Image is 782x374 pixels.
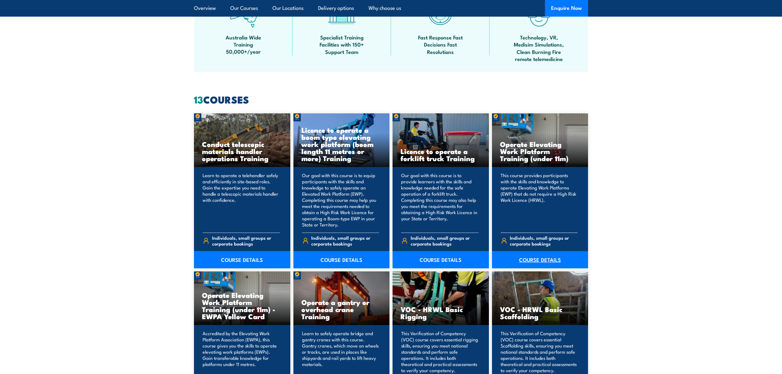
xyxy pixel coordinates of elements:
span: Individuals, small groups or corporate bookings [510,235,578,246]
span: Australia Wide Training 50,000+/year [216,34,271,55]
h3: Operate a gantry or overhead crane Training [301,299,382,320]
a: COURSE DETAILS [393,251,489,268]
h2: COURSES [194,95,588,104]
span: Specialist Training Facilities with 150+ Support Team [314,34,369,55]
h3: Operate Elevating Work Platform Training (under 11m) [500,140,580,162]
p: This Verification of Competency (VOC) course covers essential rigging skills, ensuring you meet n... [401,330,478,373]
h3: Licence to operate a forklift truck Training [401,148,481,162]
h3: VOC - HRWL Basic Scaffolding [500,306,580,320]
strong: 13 [194,91,203,107]
h3: VOC - HRWL Basic Rigging [401,306,481,320]
a: COURSE DETAILS [194,251,290,268]
p: This course provides participants with the skills and knowledge to operate Elevating Work Platfor... [501,172,578,228]
span: Technology, VR, Medisim Simulations, Clean Burning Fire remote telemedicine [511,34,566,63]
p: Learn to operate a telehandler safely and efficiently in site-based roles. Gain the expertise you... [203,172,280,228]
span: Fast Response Fast Decisions Fast Resolutions [413,34,468,55]
p: Learn to safely operate bridge and gantry cranes with this course. Gantry cranes, which move on w... [302,330,379,373]
p: Our goal with this course is to provide learners with the skills and knowledge needed for the saf... [401,172,478,228]
a: COURSE DETAILS [492,251,588,268]
a: COURSE DETAILS [293,251,390,268]
span: Individuals, small groups or corporate bookings [212,235,280,246]
h3: Conduct telescopic materials handler operations Training [202,140,282,162]
span: Individuals, small groups or corporate bookings [411,235,478,246]
p: Accredited by the Elevating Work Platform Association (EWPA), this course gives you the skills to... [203,330,280,373]
span: Individuals, small groups or corporate bookings [311,235,379,246]
p: Our goal with this course is to equip participants with the skills and knowledge to safely operat... [302,172,379,228]
h3: Operate Elevating Work Platform Training (under 11m) - EWPA Yellow Card [202,291,282,320]
p: This Verification of Competency (VOC) course covers essential Scaffolding skills, ensuring you me... [501,330,578,373]
h3: Licence to operate a boom type elevating work platform (boom length 11 metres or more) Training [301,126,382,162]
